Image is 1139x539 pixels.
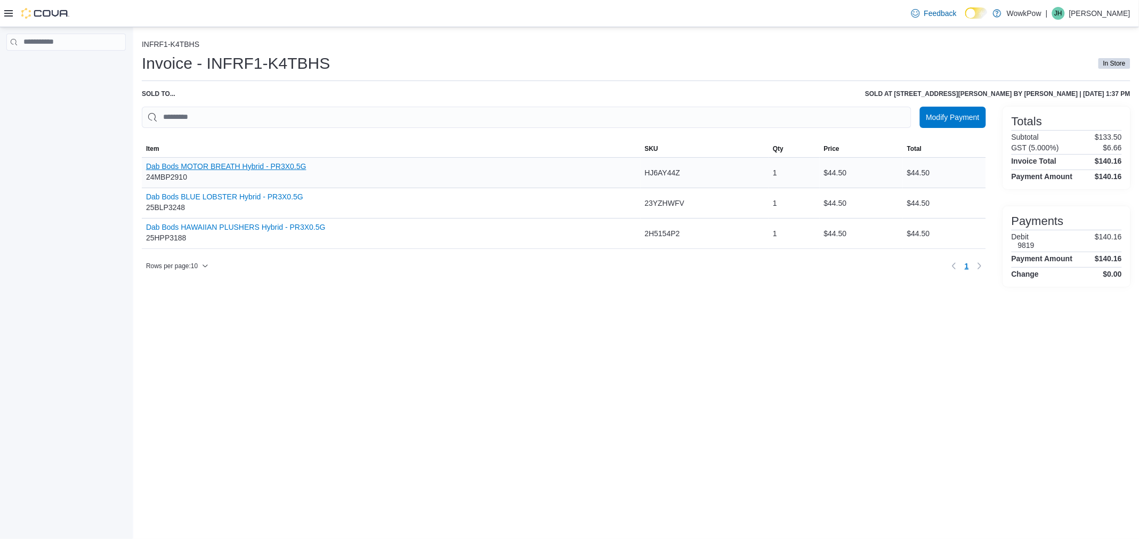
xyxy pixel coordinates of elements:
h6: GST (5.000%) [1012,143,1059,152]
span: Item [146,144,159,153]
span: JH [1055,7,1063,20]
ul: Pagination for table: MemoryTable from EuiInMemoryTable [960,258,973,275]
h6: Debit [1012,232,1035,241]
nav: Complex example [6,53,126,78]
div: 25HPP3188 [146,223,326,244]
span: 2H5154P2 [645,227,680,240]
h6: Sold at [STREET_ADDRESS][PERSON_NAME] by [PERSON_NAME] | [DATE] 1:37 PM [865,90,1130,98]
span: In Store [1103,59,1126,68]
button: Previous page [948,260,960,272]
img: Cova [21,8,69,19]
p: WowkPow [1007,7,1041,20]
p: | [1046,7,1048,20]
div: 1 [769,162,820,183]
button: Dab Bods BLUE LOBSTER Hybrid - PR3X0.5G [146,192,303,201]
div: $44.50 [820,162,903,183]
div: Jenny Hart [1052,7,1065,20]
button: Qty [769,140,820,157]
span: Rows per page : 10 [146,262,198,270]
h4: Change [1012,270,1039,278]
h4: Payment Amount [1012,254,1073,263]
h4: $140.16 [1095,172,1122,181]
h4: $0.00 [1103,270,1122,278]
button: Dab Bods MOTOR BREATH Hybrid - PR3X0.5G [146,162,306,171]
nav: An example of EuiBreadcrumbs [142,40,1130,51]
div: 25BLP3248 [146,192,303,214]
div: $44.50 [903,223,986,244]
button: INFRF1-K4TBHS [142,40,199,49]
div: 1 [769,223,820,244]
span: 1 [965,261,969,271]
span: Total [907,144,922,153]
input: This is a search bar. As you type, the results lower in the page will automatically filter. [142,107,911,128]
h4: $140.16 [1095,254,1122,263]
button: Dab Bods HAWAIIAN PLUSHERS Hybrid - PR3X0.5G [146,223,326,231]
span: Price [824,144,839,153]
button: Next page [973,260,986,272]
h3: Payments [1012,215,1064,228]
nav: Pagination for table: MemoryTable from EuiInMemoryTable [948,258,986,275]
div: 1 [769,192,820,214]
span: In Store [1098,58,1130,69]
h4: Invoice Total [1012,157,1057,165]
button: Total [903,140,986,157]
p: $6.66 [1103,143,1122,152]
p: $133.50 [1095,133,1122,141]
div: $44.50 [903,192,986,214]
span: Modify Payment [926,112,980,123]
h6: 9819 [1018,241,1035,250]
h4: Payment Amount [1012,172,1073,181]
h3: Totals [1012,115,1042,128]
div: $44.50 [903,162,986,183]
div: Sold to ... [142,90,175,98]
button: Item [142,140,641,157]
a: Feedback [907,3,961,24]
h6: Subtotal [1012,133,1039,141]
p: $140.16 [1095,232,1122,250]
p: [PERSON_NAME] [1069,7,1130,20]
span: Qty [773,144,783,153]
button: Rows per page:10 [142,260,213,272]
div: $44.50 [820,192,903,214]
span: 23YZHWFV [645,197,685,210]
h1: Invoice - INFRF1-K4TBHS [142,53,330,74]
div: $44.50 [820,223,903,244]
button: Modify Payment [920,107,986,128]
input: Dark Mode [965,7,988,19]
span: SKU [645,144,658,153]
button: SKU [641,140,769,157]
span: Feedback [924,8,957,19]
h4: $140.16 [1095,157,1122,165]
span: HJ6AY44Z [645,166,681,179]
div: 24MBP2910 [146,162,306,183]
button: Page 1 of 1 [960,258,973,275]
button: Price [820,140,903,157]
